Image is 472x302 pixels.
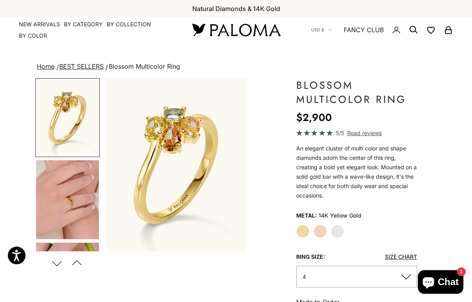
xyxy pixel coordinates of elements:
nav: breadcrumbs [35,61,437,72]
a: 5/5 Read reviews [296,128,417,137]
a: FANCY CLUB [344,25,384,35]
sale-price: $2,900 [296,110,332,125]
span: USD $ [311,26,324,33]
span: Read reviews [347,128,382,137]
nav: Secondary navigation [311,17,453,42]
a: Size Chart [385,253,417,260]
a: NEW ARRIVALS [19,20,60,28]
span: Blossom Multicolor Ring [109,62,180,70]
nav: Primary navigation [19,20,173,40]
a: Home [37,62,55,70]
span: 5/5 [336,128,344,137]
button: Go to item 4 [35,159,100,240]
p: Natural Diamonds & 14K Gold [192,4,280,14]
span: 4 [303,273,306,280]
summary: By Category [64,20,103,28]
summary: By Color [19,32,47,40]
div: Item 1 of 18 [106,78,246,251]
legend: Metal: [296,210,317,221]
img: #YellowGold [36,79,99,156]
img: #YellowGold [106,78,246,251]
h1: Blossom Multicolor Ring [296,78,417,106]
button: USD $ [311,26,332,33]
button: Go to item 1 [35,78,100,157]
img: #YellowGold #RoseGold #WhiteGold [36,160,99,239]
button: 4 [296,266,417,287]
a: BEST SELLERS [59,62,104,70]
variant-option-value: 14K Yellow Gold [319,210,361,221]
summary: By Collection [107,20,151,28]
div: An elegant cluster of multi color and shape diamonds adorn the center of this ring, creating a bo... [296,144,417,200]
inbox-online-store-chat: Shopify online store chat [416,270,466,296]
legend: Ring Size: [296,251,325,263]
